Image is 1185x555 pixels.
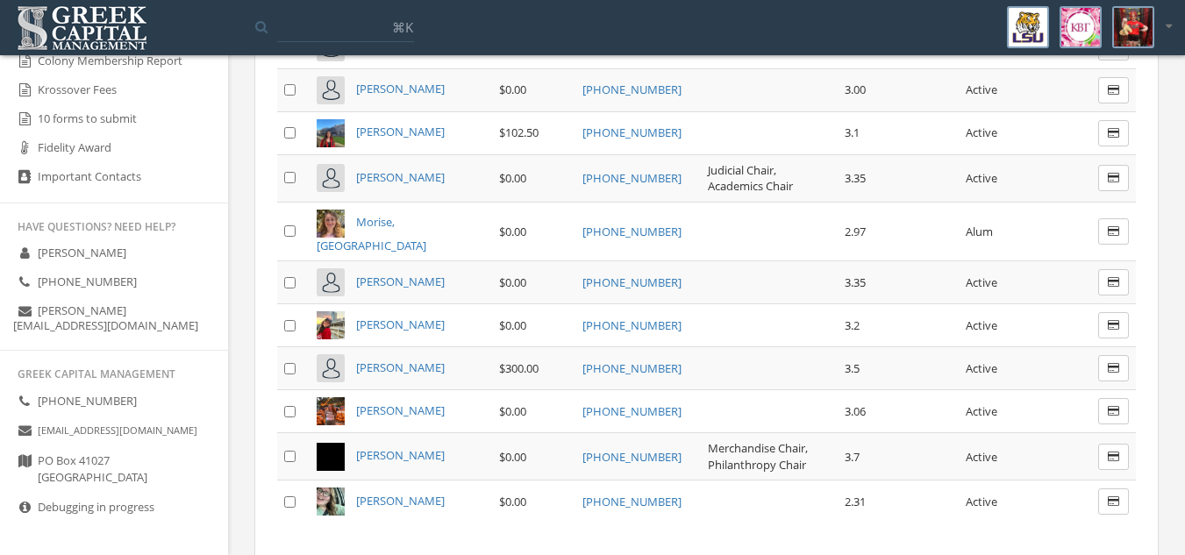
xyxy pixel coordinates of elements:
a: [PHONE_NUMBER] [582,170,682,186]
td: Active [959,433,1091,480]
td: 3.1 [838,111,959,154]
td: 3.7 [838,433,959,480]
td: Alum [959,202,1091,261]
span: $0.00 [499,317,526,333]
a: [PERSON_NAME] [356,124,445,139]
a: [PERSON_NAME] [356,169,445,185]
a: [PERSON_NAME] [356,447,445,463]
span: $0.00 [499,224,526,239]
span: $300.00 [499,360,539,376]
a: [PERSON_NAME] [356,274,445,289]
a: [PERSON_NAME] [356,81,445,96]
td: Active [959,390,1091,433]
td: 3.35 [838,154,959,202]
td: Active [959,261,1091,304]
span: $102.50 [499,125,539,140]
td: 2.97 [838,202,959,261]
td: Active [959,480,1091,523]
a: Morise, [GEOGRAPHIC_DATA] [317,214,426,253]
a: [PHONE_NUMBER] [582,82,682,97]
td: Active [959,68,1091,111]
a: [PHONE_NUMBER] [582,494,682,509]
a: [PERSON_NAME] [356,317,445,332]
span: $0.00 [499,274,526,290]
td: Active [959,347,1091,390]
a: [PERSON_NAME] [356,493,445,509]
a: [PHONE_NUMBER] [582,274,682,290]
span: ⌘K [392,18,413,36]
td: Merchandise Chair, Philanthropy Chair [701,433,838,480]
a: [PHONE_NUMBER] [582,403,682,419]
td: 3.00 [838,68,959,111]
span: $0.00 [499,449,526,465]
td: Judicial Chair, Academics Chair [701,154,838,202]
a: [PHONE_NUMBER] [582,317,682,333]
td: 3.35 [838,261,959,304]
a: [PERSON_NAME] [356,402,445,418]
td: Active [959,304,1091,347]
td: 3.5 [838,347,959,390]
td: 3.06 [838,390,959,433]
td: 2.31 [838,480,959,523]
a: [PHONE_NUMBER] [582,125,682,140]
td: 3.2 [838,304,959,347]
span: PO Box 41027 [GEOGRAPHIC_DATA] [38,452,147,487]
span: [PERSON_NAME] [38,245,126,260]
span: $0.00 [499,82,526,97]
span: $0.00 [499,494,526,509]
a: [PHONE_NUMBER] [582,360,682,376]
td: Active [959,154,1091,202]
small: [EMAIL_ADDRESS][DOMAIN_NAME] [38,423,197,437]
span: $0.00 [499,403,526,419]
td: Active [959,111,1091,154]
a: [PHONE_NUMBER] [582,224,682,239]
span: $0.00 [499,170,526,186]
a: [PERSON_NAME] [356,359,445,375]
a: [PHONE_NUMBER] [582,449,682,465]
